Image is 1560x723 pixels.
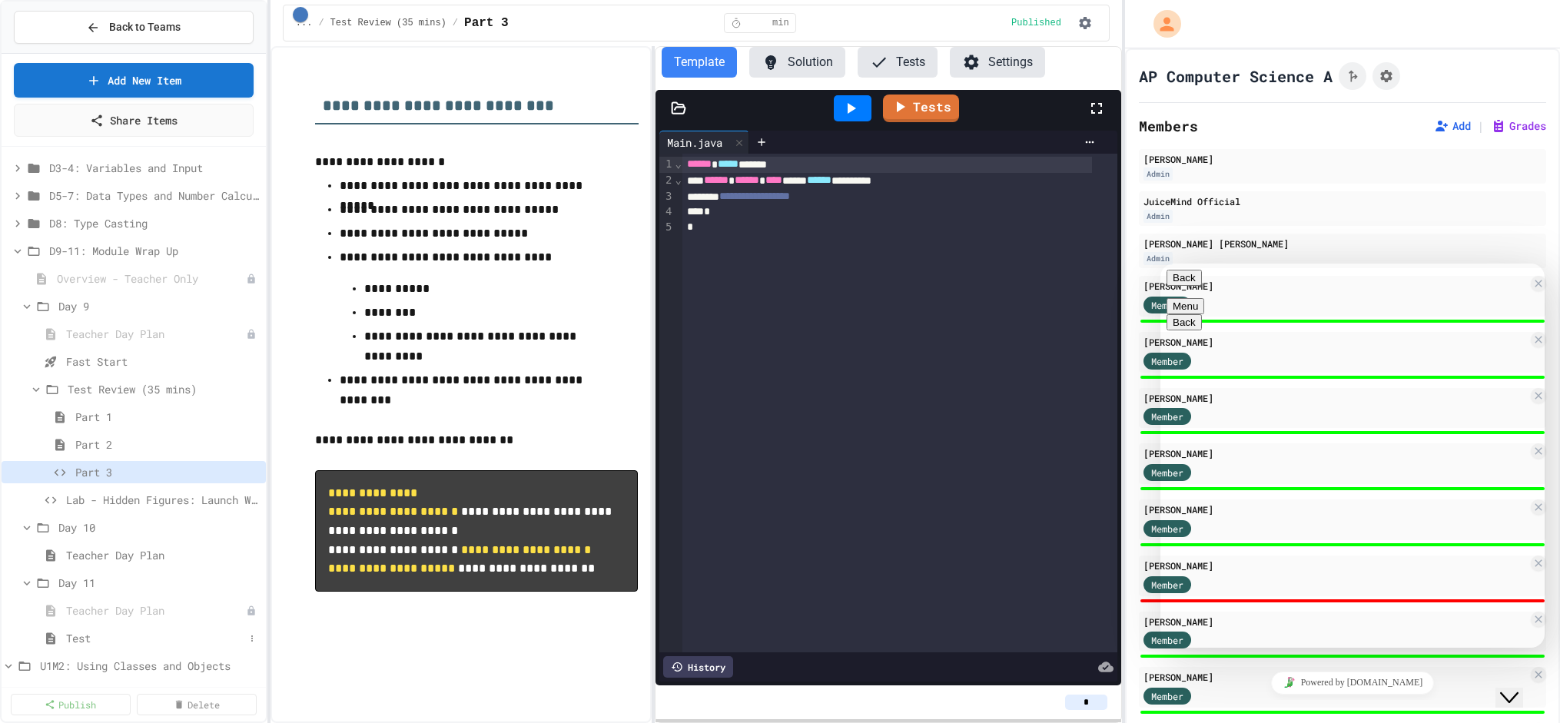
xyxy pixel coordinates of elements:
div: [PERSON_NAME] [1143,391,1528,405]
span: Fast Start [66,353,260,370]
span: Overview - Teacher Only [57,270,246,287]
span: Member [1151,298,1183,312]
button: Grades [1491,118,1546,134]
div: [PERSON_NAME] [1143,152,1542,166]
span: Member [1151,522,1183,536]
span: | [1477,117,1485,135]
a: Delete [137,694,257,715]
button: More options [244,631,260,646]
button: Solution [749,47,845,78]
div: 2 [659,173,675,189]
iframe: chat widget [1160,264,1545,648]
button: Add [1434,118,1471,134]
div: Unpublished [246,274,257,284]
div: 3 [659,189,675,205]
div: [PERSON_NAME] [PERSON_NAME] [1143,237,1542,250]
span: Test Review (35 mins) [68,381,260,397]
a: Add New Item [14,63,254,98]
span: Teacher Day Plan [66,326,246,342]
a: Tests [883,95,959,122]
span: Member [1151,689,1183,703]
div: [PERSON_NAME] [1143,279,1528,293]
h2: Members [1139,115,1198,137]
span: Member [1151,466,1183,479]
button: Click to see fork details [1339,62,1366,90]
span: Test Review (35 mins) [330,17,446,29]
span: Member [1151,354,1183,368]
span: Day 9 [58,298,260,314]
span: Part 1 [75,409,260,425]
span: Fold line [675,158,682,170]
div: [PERSON_NAME] [1143,446,1528,460]
div: [PERSON_NAME] [1143,502,1528,516]
button: Assignment Settings [1372,62,1400,90]
span: D5-7: Data Types and Number Calculations [49,187,260,204]
span: Back to Teams [109,19,181,35]
span: Member [1151,410,1183,423]
button: Back to Teams [14,11,254,44]
span: Published [1011,17,1061,29]
h1: AP Computer Science A [1139,65,1333,87]
span: / [453,17,458,29]
span: Part 2 [75,436,260,453]
span: Part 3 [75,464,260,480]
div: Admin [1143,167,1173,181]
div: History [663,656,733,678]
span: Test [66,630,244,646]
div: 4 [659,204,675,220]
span: Day 11 [58,575,260,591]
div: Admin [1143,252,1173,265]
div: JuiceMind Official [1143,194,1542,208]
div: Content is published and visible to students [1011,17,1067,29]
span: U1M2: Using Classes and Objects [40,658,260,674]
iframe: chat widget [1495,662,1545,708]
a: Publish [11,694,131,715]
span: Lab - Hidden Figures: Launch Weight Calculator [66,492,260,508]
div: [PERSON_NAME] [1143,670,1528,684]
span: Teacher Day Plan [66,602,246,619]
div: My Account [1137,6,1185,41]
button: Template [662,47,737,78]
span: min [772,17,789,29]
iframe: chat widget [1160,665,1545,700]
div: Admin [1143,210,1173,223]
div: 1 [659,157,675,173]
div: [PERSON_NAME] [1143,335,1528,349]
span: D8: Type Casting [49,215,260,231]
button: Settings [950,47,1045,78]
div: Unpublished [246,329,257,340]
span: Part 3 [464,14,509,32]
span: Member [1151,578,1183,592]
span: D3-4: Variables and Input [49,160,260,176]
button: Tests [858,47,938,78]
div: Unpublished [246,605,257,616]
div: [PERSON_NAME] [1143,559,1528,572]
div: [PERSON_NAME] [1143,615,1528,628]
span: Day 10 [58,519,260,536]
div: Main.java [659,131,749,154]
span: D9-11: Module Wrap Up [49,243,260,259]
div: Main.java [659,134,730,151]
span: / [318,17,324,29]
span: Teacher Day Plan [66,547,260,563]
div: 5 [659,220,675,235]
span: Fold line [675,174,682,186]
span: Member [1151,633,1183,647]
a: Share Items [14,104,254,137]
